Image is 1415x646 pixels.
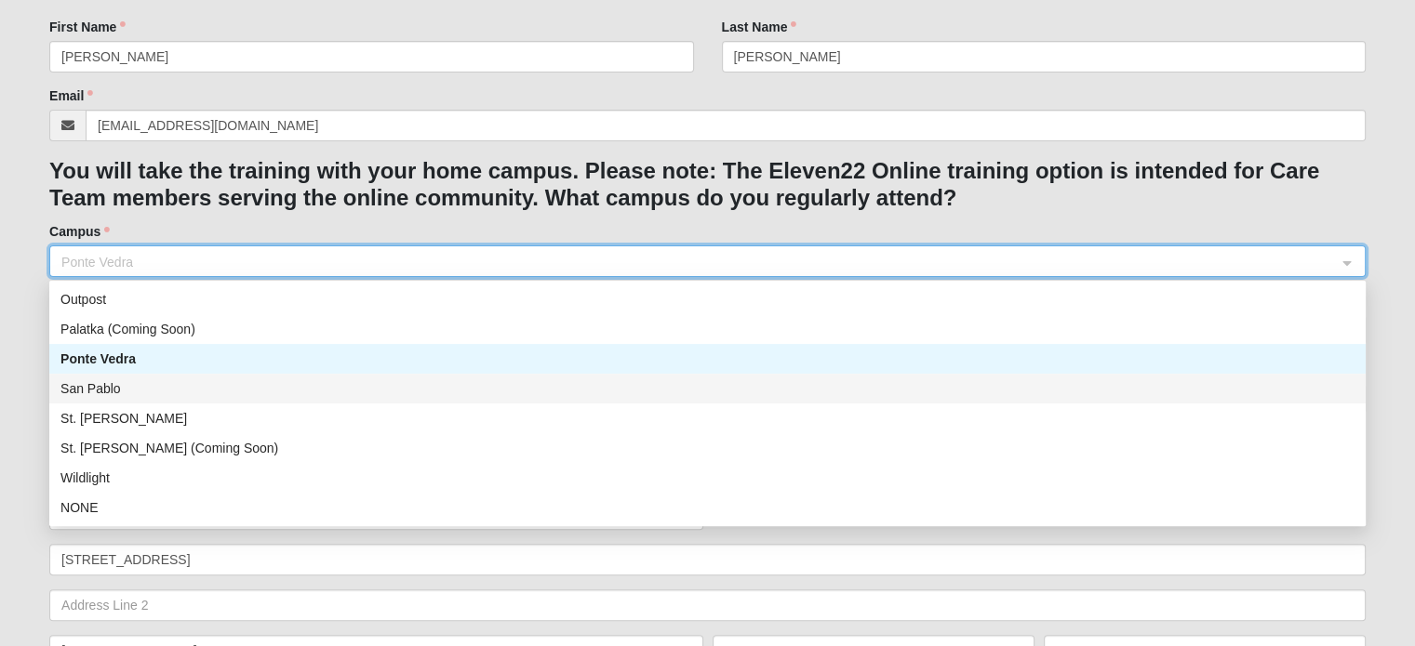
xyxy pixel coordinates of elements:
[49,433,1366,463] div: St. Augustine (Coming Soon)
[49,18,126,36] label: First Name
[60,408,1355,428] div: St. [PERSON_NAME]
[49,344,1366,374] div: Ponte Vedra
[49,374,1366,403] div: San Pablo
[49,222,110,241] label: Campus
[49,493,1366,522] div: NONE
[722,18,797,36] label: Last Name
[49,314,1366,344] div: Palatka (Coming Soon)
[49,589,1366,621] input: Address Line 2
[49,463,1366,493] div: Wildlight
[60,438,1355,458] div: St. [PERSON_NAME] (Coming Soon)
[60,468,1355,488] div: Wildlight
[49,284,1366,314] div: Outpost
[60,349,1355,369] div: Ponte Vedra
[49,544,1366,575] input: Address Line 1
[60,497,1355,518] div: NONE
[61,252,1320,272] span: Ponte Vedra
[49,403,1366,433] div: St. Johns
[60,378,1355,399] div: San Pablo
[60,289,1355,310] div: Outpost
[49,158,1366,212] h3: You will take the training with your home campus. Please note: The Eleven22 Online training optio...
[60,319,1355,339] div: Palatka (Coming Soon)
[49,86,93,105] label: Email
